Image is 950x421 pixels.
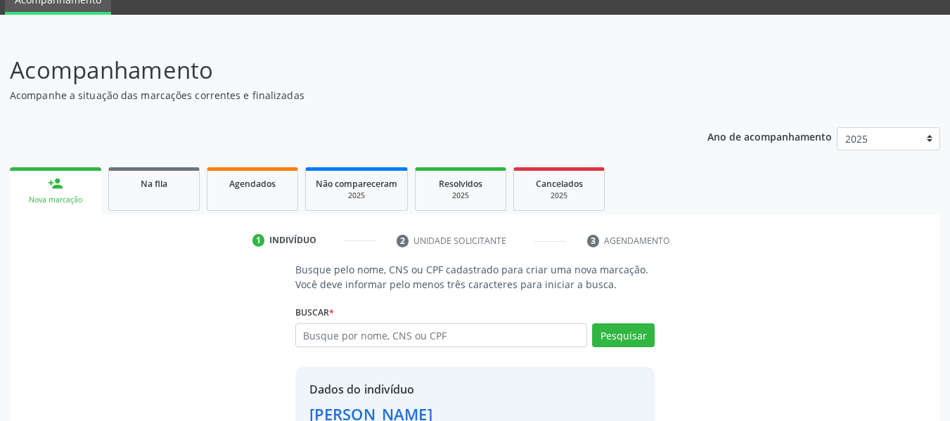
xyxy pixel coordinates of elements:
[309,381,432,398] div: Dados do indivíduo
[295,323,588,347] input: Busque por nome, CNS ou CPF
[439,178,482,190] span: Resolvidos
[316,190,397,201] div: 2025
[252,234,265,247] div: 1
[524,190,594,201] div: 2025
[10,88,661,103] p: Acompanhe a situação das marcações correntes e finalizadas
[229,178,276,190] span: Agendados
[536,178,583,190] span: Cancelados
[141,178,167,190] span: Na fila
[425,190,496,201] div: 2025
[10,53,661,88] p: Acompanhamento
[295,262,655,292] p: Busque pelo nome, CNS ou CPF cadastrado para criar uma nova marcação. Você deve informar pelo men...
[269,234,316,247] div: Indivíduo
[707,127,832,145] p: Ano de acompanhamento
[295,302,334,323] label: Buscar
[20,195,91,205] div: Nova marcação
[592,323,655,347] button: Pesquisar
[48,176,63,191] div: person_add
[316,178,397,190] span: Não compareceram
